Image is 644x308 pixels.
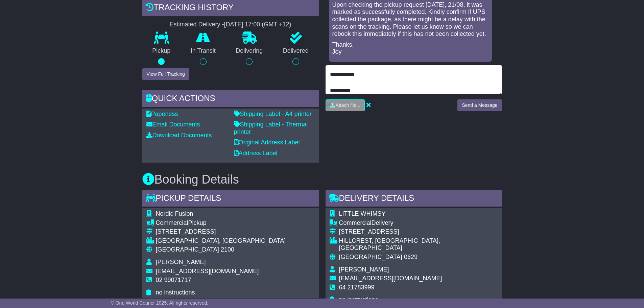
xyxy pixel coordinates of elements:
[339,284,375,291] span: 64 21783999
[146,121,200,128] a: Email Documents
[226,47,273,55] p: Delivering
[339,219,372,226] span: Commercial
[332,41,488,56] p: Thanks, Joy
[221,246,234,253] span: 2100
[339,296,378,303] span: no instructions
[339,219,498,227] div: Delivery
[339,210,386,217] span: LITTLE WHIMSY
[142,47,181,55] p: Pickup
[156,277,191,283] span: 02 99071717
[111,300,209,306] span: © One World Courier 2025. All rights reserved.
[156,259,206,265] span: [PERSON_NAME]
[457,99,502,111] button: Send a Message
[181,47,226,55] p: In Transit
[234,139,300,146] a: Original Address Label
[339,237,498,252] div: HILLCREST, [GEOGRAPHIC_DATA], [GEOGRAPHIC_DATA]
[339,228,498,236] div: [STREET_ADDRESS]
[156,219,188,226] span: Commercial
[156,210,193,217] span: Nordic Fusion
[142,173,502,186] h3: Booking Details
[146,111,178,117] a: Paperless
[339,266,389,273] span: [PERSON_NAME]
[326,190,502,208] div: Delivery Details
[142,21,319,28] div: Estimated Delivery -
[234,121,308,135] a: Shipping Label - Thermal printer
[142,190,319,208] div: Pickup Details
[234,150,278,157] a: Address Label
[404,254,418,260] span: 0629
[339,275,442,282] span: [EMAIL_ADDRESS][DOMAIN_NAME]
[273,47,319,55] p: Delivered
[339,254,402,260] span: [GEOGRAPHIC_DATA]
[156,219,286,227] div: Pickup
[224,21,291,28] div: [DATE] 17:00 (GMT +12)
[332,1,488,38] p: Upon checking the pickup request [DATE], 21/08, it was marked as successfully completed. Kindly c...
[156,246,219,253] span: [GEOGRAPHIC_DATA]
[156,289,195,296] span: no instructions
[142,90,319,109] div: Quick Actions
[156,237,286,245] div: [GEOGRAPHIC_DATA], [GEOGRAPHIC_DATA]
[146,132,212,139] a: Download Documents
[156,268,259,275] span: [EMAIL_ADDRESS][DOMAIN_NAME]
[156,228,286,236] div: [STREET_ADDRESS]
[142,68,189,80] button: View Full Tracking
[234,111,312,117] a: Shipping Label - A4 printer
